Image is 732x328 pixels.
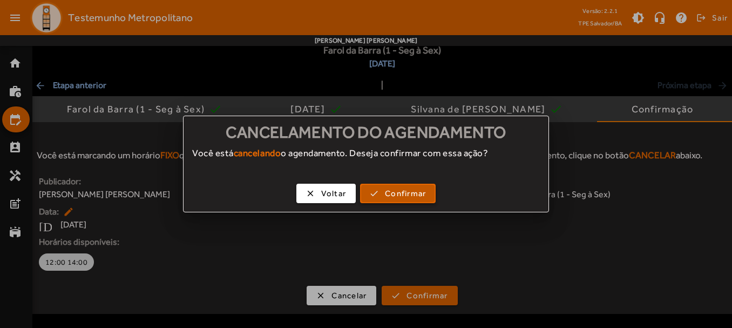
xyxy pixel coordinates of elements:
[296,184,356,203] button: Voltar
[385,188,426,200] span: Confirmar
[234,148,281,158] strong: cancelando
[321,188,347,200] span: Voltar
[184,146,548,170] div: Você está o agendamento. Deseja confirmar com essa ação?
[226,123,506,142] span: Cancelamento do agendamento
[360,184,436,203] button: Confirmar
